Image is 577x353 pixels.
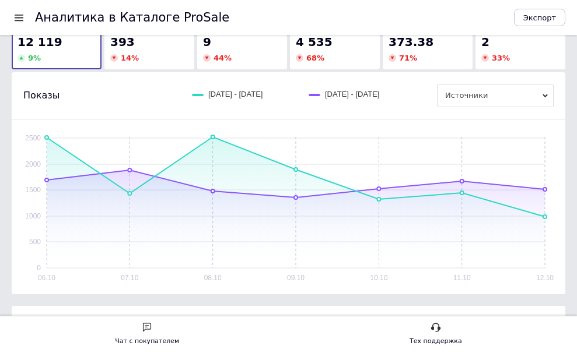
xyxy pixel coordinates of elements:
[514,9,565,26] button: Экспорт
[38,274,55,282] text: 06.10
[25,134,41,142] text: 2500
[35,10,229,24] h1: Аналитика в Каталоге ProSale
[29,238,41,246] text: 500
[203,35,211,49] span: 9
[25,160,41,168] text: 2000
[523,13,556,22] span: Экспорт
[481,35,489,49] span: 2
[437,84,554,107] span: Источники
[115,336,179,347] div: Чат с покупателем
[37,264,41,272] text: 0
[492,54,510,62] span: 33 %
[25,212,41,220] text: 1000
[399,54,417,62] span: 71 %
[306,54,324,62] span: 68 %
[18,35,62,49] span: 12 119
[287,274,305,282] text: 09.10
[121,274,138,282] text: 07.10
[23,89,60,102] span: Показы
[28,54,41,62] span: 9 %
[453,274,471,282] text: 11.10
[296,35,333,49] span: 4 535
[110,35,135,49] span: 393
[389,35,433,49] span: 373.38
[25,186,41,194] text: 1500
[204,274,222,282] text: 08.10
[121,54,139,62] span: 14 %
[214,54,232,62] span: 44 %
[370,274,387,282] text: 10.10
[536,274,554,282] text: 12.10
[410,336,462,347] div: Тех поддержка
